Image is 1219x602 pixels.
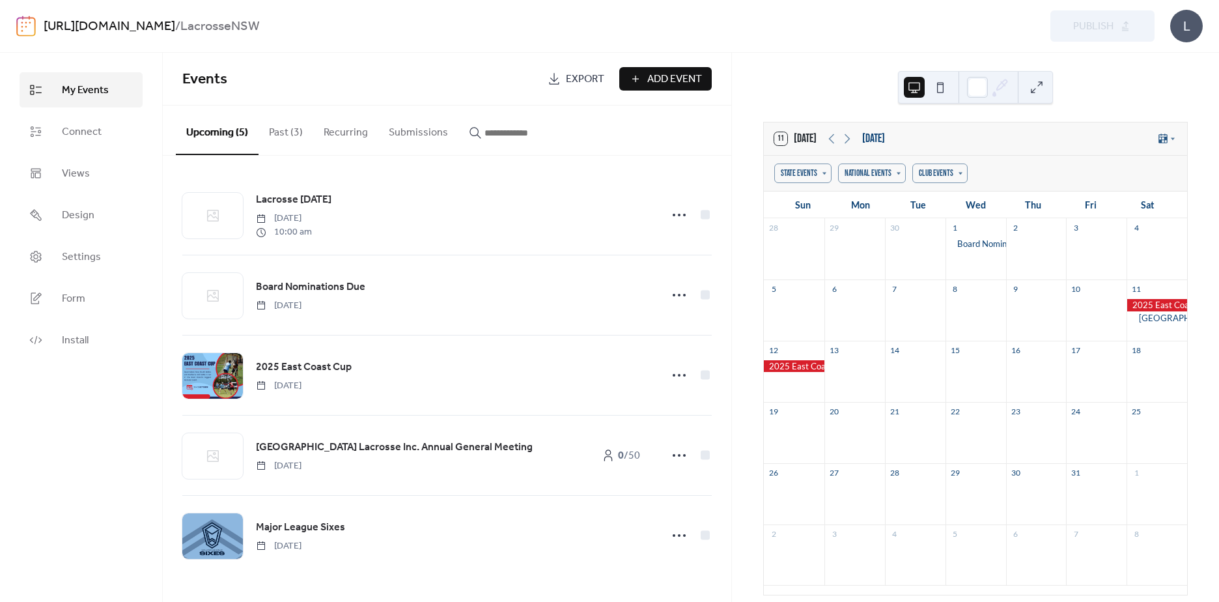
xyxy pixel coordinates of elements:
span: [DATE] [256,299,301,313]
span: Design [62,208,94,223]
div: 29 [949,467,960,478]
button: Submissions [378,106,458,154]
div: L [1170,10,1203,42]
a: Lacrosse [DATE] [256,192,331,208]
div: 31 [1071,467,1082,478]
div: Mon [832,192,889,218]
span: [DATE] [256,459,301,473]
div: 28 [889,467,900,478]
div: 2 [1010,223,1021,234]
button: Past (3) [259,106,313,154]
div: 7 [889,284,900,295]
b: / [175,14,180,39]
div: 27 [829,467,840,478]
a: Settings [20,239,143,274]
span: Install [62,333,89,349]
button: Recurring [313,106,378,154]
div: 5 [768,284,779,295]
span: Major League Sixes [256,520,345,536]
div: 2025 East Coast Cup [764,360,824,372]
div: 23 [1010,406,1021,417]
a: Board Nominations Due [256,279,365,296]
div: 24 [1071,406,1082,417]
div: 5 [949,528,960,539]
span: Board Nominations Due [256,279,365,295]
div: Board Nominations Due [957,238,1047,250]
div: 18 [1131,345,1142,356]
div: Sun [774,192,832,218]
div: 1 [949,223,960,234]
div: 1 [1131,467,1142,478]
span: Export [566,72,604,87]
a: Form [20,281,143,316]
a: My Events [20,72,143,107]
span: / 50 [618,448,640,464]
div: 12 [768,345,779,356]
div: 3 [829,528,840,539]
span: [GEOGRAPHIC_DATA] Lacrosse Inc. Annual General Meeting [256,440,533,455]
span: [DATE] [256,539,301,553]
div: Sat [1119,192,1177,218]
a: [GEOGRAPHIC_DATA] Lacrosse Inc. Annual General Meeting [256,439,533,456]
span: 10:00 am [256,225,312,239]
div: 14 [889,345,900,356]
div: 21 [889,406,900,417]
div: 8 [949,284,960,295]
span: My Events [62,83,109,98]
span: [DATE] [256,212,312,225]
div: 2025 East Coast Cup [1127,299,1187,311]
span: Events [182,65,227,94]
button: 11[DATE] [770,129,821,149]
div: [DATE] [862,130,885,147]
span: Connect [62,124,102,140]
div: 25 [1131,406,1142,417]
div: 8 [1131,528,1142,539]
div: 6 [1010,528,1021,539]
div: 3 [1071,223,1082,234]
div: 6 [829,284,840,295]
span: 2025 East Coast Cup [256,360,352,375]
span: Views [62,166,90,182]
div: Tue [890,192,947,218]
div: 15 [949,345,960,356]
img: logo [16,16,36,36]
div: 30 [1010,467,1021,478]
div: 9 [1010,284,1021,295]
div: Fri [1061,192,1119,218]
div: New South Wales Lacrosse Inc. Annual General Meeting [1127,312,1187,324]
b: LacrosseNSW [180,14,260,39]
span: Add Event [647,72,702,87]
b: 0 [618,446,624,466]
div: 2 [768,528,779,539]
div: 19 [768,406,779,417]
a: Major League Sixes [256,519,345,536]
div: Thu [1004,192,1061,218]
div: Board Nominations Due [946,238,1006,250]
a: Install [20,322,143,358]
div: 11 [1131,284,1142,295]
span: Form [62,291,85,307]
span: [DATE] [256,379,301,393]
a: Design [20,197,143,233]
a: Export [538,67,614,91]
div: 26 [768,467,779,478]
div: 13 [829,345,840,356]
div: 22 [949,406,960,417]
span: Lacrosse [DATE] [256,192,331,208]
div: 10 [1071,284,1082,295]
div: 4 [889,528,900,539]
a: [URL][DOMAIN_NAME] [44,14,175,39]
div: 28 [768,223,779,234]
div: 16 [1010,345,1021,356]
div: 7 [1071,528,1082,539]
button: Add Event [619,67,712,91]
div: 20 [829,406,840,417]
button: Upcoming (5) [176,106,259,155]
a: 2025 East Coast Cup [256,359,352,376]
a: 0/50 [588,444,653,467]
a: Connect [20,114,143,149]
span: Settings [62,250,101,265]
div: Wed [947,192,1004,218]
div: 30 [889,223,900,234]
